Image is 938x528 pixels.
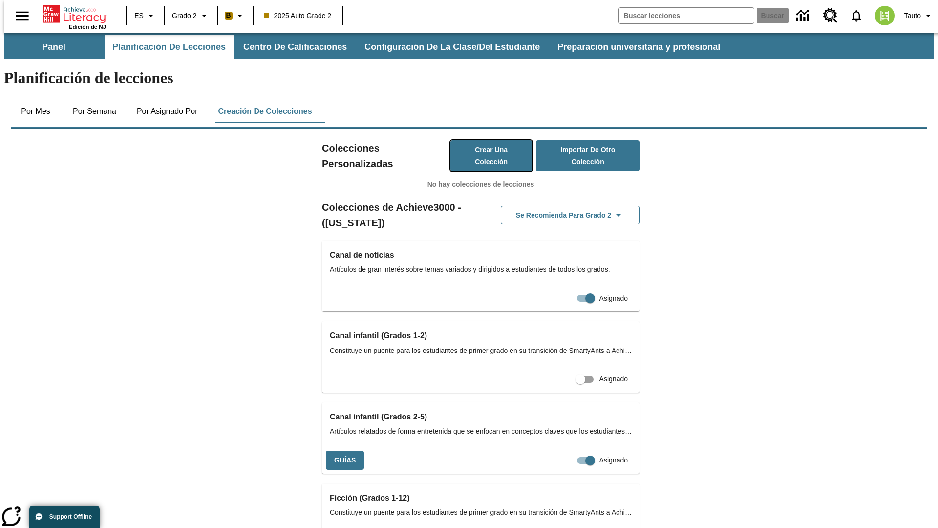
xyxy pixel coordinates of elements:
button: Guías [326,451,364,470]
button: Boost El color de la clase es anaranjado claro. Cambiar el color de la clase. [221,7,250,24]
button: Se recomienda para Grado 2 [501,206,640,225]
button: Support Offline [29,506,100,528]
button: Perfil/Configuración [900,7,938,24]
button: Preparación universitaria y profesional [550,35,728,59]
h3: Ficción (Grados 1-12) [330,491,632,505]
span: 2025 Auto Grade 2 [264,11,332,21]
div: Subbarra de navegación [4,35,729,59]
button: Abrir el menú lateral [8,1,37,30]
button: Configuración de la clase/del estudiante [357,35,548,59]
button: Por mes [11,100,60,123]
h2: Colecciones de Achieve3000 - ([US_STATE]) [322,199,481,231]
a: Portada [43,4,106,24]
button: Por semana [65,100,124,123]
button: Grado: Grado 2, Elige un grado [168,7,214,24]
span: Asignado [599,455,628,465]
a: Notificaciones [844,3,869,28]
span: Constituye un puente para los estudiantes de primer grado en su transición de SmartyAnts a Achiev... [330,507,632,518]
span: Edición de NJ [69,24,106,30]
span: Constituye un puente para los estudiantes de primer grado en su transición de SmartyAnts a Achiev... [330,346,632,356]
span: Asignado [599,293,628,304]
span: Artículos de gran interés sobre temas variados y dirigidos a estudiantes de todos los grados. [330,264,632,275]
input: Buscar campo [619,8,754,23]
span: Asignado [599,374,628,384]
button: Panel [5,35,103,59]
h3: Canal infantil (Grados 1-2) [330,329,632,343]
button: Crear una colección [450,140,533,171]
a: Centro de recursos, Se abrirá en una pestaña nueva. [817,2,844,29]
button: Por asignado por [129,100,206,123]
div: Subbarra de navegación [4,33,934,59]
span: Artículos relatados de forma entretenida que se enfocan en conceptos claves que los estudiantes a... [330,426,632,437]
img: avatar image [875,6,895,25]
h3: Canal de noticias [330,248,632,262]
h1: Planificación de lecciones [4,69,934,87]
button: Creación de colecciones [210,100,320,123]
span: Grado 2 [172,11,197,21]
p: No hay colecciones de lecciones [322,179,640,190]
h3: Canal infantil (Grados 2-5) [330,410,632,424]
a: Centro de información [790,2,817,29]
div: Portada [43,3,106,30]
span: B [226,9,231,22]
button: Centro de calificaciones [235,35,355,59]
span: Tauto [904,11,921,21]
button: Importar de otro Colección [536,140,640,171]
button: Lenguaje: ES, Selecciona un idioma [130,7,161,24]
button: Planificación de lecciones [105,35,234,59]
span: ES [134,11,144,21]
button: Escoja un nuevo avatar [869,3,900,28]
h2: Colecciones Personalizadas [322,140,450,172]
span: Support Offline [49,513,92,520]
